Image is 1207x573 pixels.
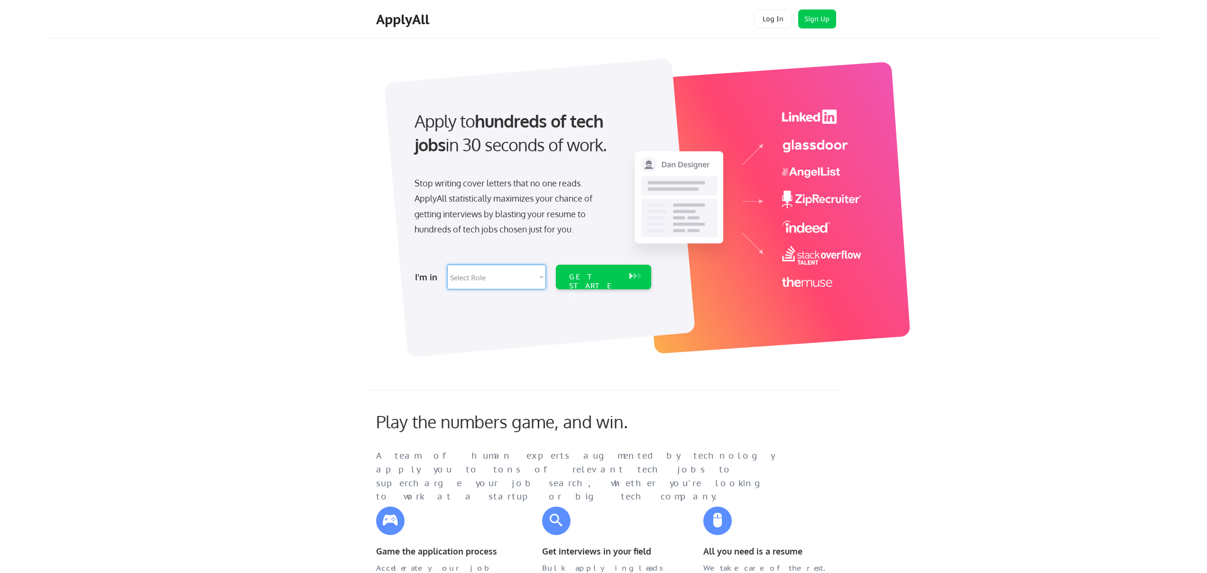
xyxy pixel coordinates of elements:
[569,272,620,300] div: GET STARTED
[415,176,609,237] div: Stop writing cover letters that no one reads. ApplyAll statistically maximizes your chance of get...
[754,9,792,28] button: Log In
[542,545,670,558] div: Get interviews in your field
[376,545,504,558] div: Game the application process
[415,269,442,285] div: I'm in
[703,545,831,558] div: All you need is a resume
[376,411,670,432] div: Play the numbers game, and win.
[415,110,608,155] strong: hundreds of tech jobs
[798,9,836,28] button: Sign Up
[376,449,793,504] div: A team of human experts augmented by technology apply you to tons of relevant tech jobs to superc...
[415,109,647,157] div: Apply to in 30 seconds of work.
[376,11,432,28] div: ApplyAll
